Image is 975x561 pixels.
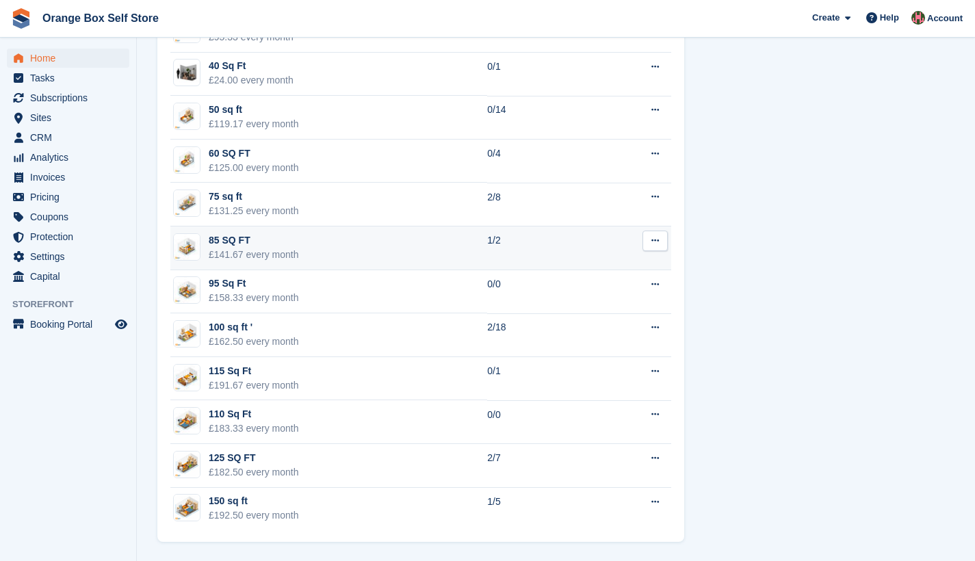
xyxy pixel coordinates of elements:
[7,315,129,334] a: menu
[174,408,200,434] img: 110sqft.jpg
[487,357,600,401] td: 0/1
[209,190,299,204] div: 75 sq ft
[911,11,925,25] img: David Clark
[30,49,112,68] span: Home
[30,227,112,246] span: Protection
[30,315,112,334] span: Booking Portal
[209,291,299,305] div: £158.33 every month
[209,335,299,349] div: £162.50 every month
[209,103,299,117] div: 50 sq ft
[37,7,164,29] a: Orange Box Self Store
[174,63,200,83] img: 40-sqft-unit.jpg
[7,207,129,226] a: menu
[30,88,112,107] span: Subscriptions
[487,183,600,226] td: 2/8
[209,378,299,393] div: £191.67 every month
[487,53,600,96] td: 0/1
[11,8,31,29] img: stora-icon-8386f47178a22dfd0bd8f6a31ec36ba5ce8667c1dd55bd0f319d3a0aa187defe.svg
[7,227,129,246] a: menu
[209,421,299,436] div: £183.33 every month
[7,267,129,286] a: menu
[30,267,112,286] span: Capital
[30,68,112,88] span: Tasks
[174,495,200,521] img: 150sqft.jpg
[7,168,129,187] a: menu
[7,128,129,147] a: menu
[174,321,200,347] img: 100sqft.jpg
[30,168,112,187] span: Invoices
[209,233,299,248] div: 85 SQ FT
[113,316,129,332] a: Preview store
[209,30,294,44] div: £95.33 every month
[174,147,200,173] img: 60sqft.jpg
[209,320,299,335] div: 100 sq ft '
[30,148,112,167] span: Analytics
[174,190,200,216] img: 75sqft.jpg
[209,73,294,88] div: £24.00 every month
[209,451,299,465] div: 125 SQ FT
[174,103,200,129] img: 50sqft.jpg
[7,88,129,107] a: menu
[487,313,600,357] td: 2/18
[174,452,200,478] img: 125sqft.jpg
[487,444,600,488] td: 2/7
[209,117,299,131] div: £119.17 every month
[487,488,600,531] td: 1/5
[487,270,600,314] td: 0/0
[7,108,129,127] a: menu
[209,59,294,73] div: 40 Sq Ft
[7,49,129,68] a: menu
[12,298,136,311] span: Storefront
[487,96,600,140] td: 0/14
[30,128,112,147] span: CRM
[174,234,200,260] img: 85sqft.jpg
[7,68,129,88] a: menu
[30,187,112,207] span: Pricing
[30,247,112,266] span: Settings
[30,108,112,127] span: Sites
[880,11,899,25] span: Help
[174,365,200,391] img: 115sqft.jpg
[209,508,299,523] div: £192.50 every month
[7,148,129,167] a: menu
[209,204,299,218] div: £131.25 every month
[209,465,299,480] div: £182.50 every month
[487,400,600,444] td: 0/0
[812,11,840,25] span: Create
[174,277,200,303] img: 95sqft.jpg
[7,247,129,266] a: menu
[927,12,963,25] span: Account
[7,187,129,207] a: menu
[209,407,299,421] div: 110 Sq Ft
[209,146,299,161] div: 60 SQ FT
[30,207,112,226] span: Coupons
[209,276,299,291] div: 95 Sq Ft
[209,161,299,175] div: £125.00 every month
[209,364,299,378] div: 115 Sq Ft
[487,140,600,183] td: 0/4
[209,248,299,262] div: £141.67 every month
[209,494,299,508] div: 150 sq ft
[487,226,600,270] td: 1/2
